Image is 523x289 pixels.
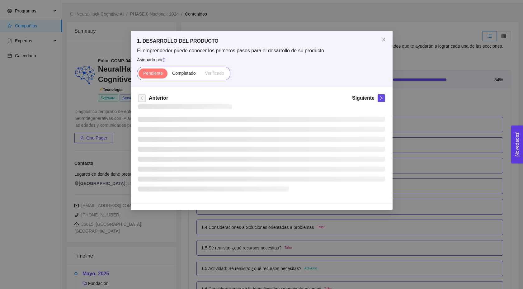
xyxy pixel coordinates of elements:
[352,94,374,102] h5: Siguiente
[137,56,386,63] span: Asignado por
[378,96,385,100] span: right
[511,126,523,163] button: Open Feedback Widget
[138,94,146,102] button: left
[205,71,224,76] span: Verificado
[378,94,385,102] button: right
[149,94,168,102] h5: Anterior
[172,71,196,76] span: Completado
[375,31,393,49] button: Close
[137,47,386,54] span: El emprendedor puede conocer los primeros pasos para el desarrollo de su producto
[143,71,163,76] span: Pendiente
[137,37,386,45] h5: 1. DESARROLLO DEL PRODUCTO
[163,57,165,62] span: ( )
[381,37,386,42] span: close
